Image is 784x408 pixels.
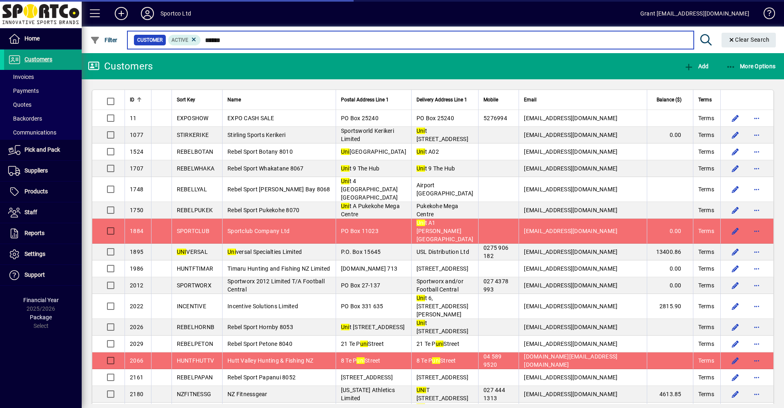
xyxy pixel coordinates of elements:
span: Sportclub Company Ltd [227,228,290,234]
span: t A02 [416,148,439,155]
span: SPORTCLUB [177,228,209,234]
span: Package [30,314,52,321]
div: Email [524,95,642,104]
span: Terms [698,356,714,365]
div: Balance ($) [652,95,688,104]
button: Edit [729,354,742,367]
span: Terms [698,390,714,398]
span: Sportworx 2012 Limited T/A Football Central [227,278,325,293]
span: Pick and Pack [24,146,60,153]
button: Edit [729,337,742,350]
em: Uni [416,220,425,226]
em: UNI [416,387,426,393]
span: Suppliers [24,167,48,174]
span: [EMAIL_ADDRESS][DOMAIN_NAME] [524,165,617,172]
span: t [STREET_ADDRESS] [341,324,405,330]
div: Customers [88,60,153,73]
span: Terms [698,185,714,193]
span: 1884 [130,228,143,234]
button: More options [750,337,763,350]
button: Edit [729,145,742,158]
span: Communications [8,129,56,136]
span: REBELHORNB [177,324,215,330]
a: Support [4,265,82,285]
span: t [STREET_ADDRESS] [416,320,468,334]
span: t 4 [GEOGRAPHIC_DATA] [GEOGRAPHIC_DATA] [341,178,398,201]
span: Timaru Hunting and Fishing NZ Limited [227,265,330,272]
span: Staff [24,209,37,215]
button: More options [750,279,763,292]
a: Home [4,29,82,49]
span: T [STREET_ADDRESS] [416,387,468,401]
span: HUNTFHUTTV [177,357,214,364]
span: Active [171,37,188,43]
button: More options [750,354,763,367]
span: Terms [698,131,714,139]
button: More options [750,245,763,258]
span: Terms [698,340,714,348]
span: [EMAIL_ADDRESS][DOMAIN_NAME] [524,186,617,193]
span: 8 Te P Street [416,357,456,364]
span: EXPO CASH SALE [227,115,274,121]
button: Edit [729,279,742,292]
span: PO Box 11023 [341,228,379,234]
span: [EMAIL_ADDRESS][DOMAIN_NAME] [524,391,617,397]
span: PO Box 25240 [416,115,454,121]
span: Sportsworld Kerikeri Limited [341,128,394,142]
span: 2029 [130,341,143,347]
span: Sort Key [177,95,195,104]
em: Uni [341,324,350,330]
em: uni [432,357,440,364]
span: Airport [GEOGRAPHIC_DATA] [416,182,473,197]
div: ID [130,95,146,104]
mat-chip: Activation Status: Active [168,35,201,45]
span: SPORTWORX [177,282,212,289]
span: Pukekohe Mega Centre [416,203,458,217]
span: REBELBOTAN [177,148,214,155]
span: Financial Year [23,297,59,303]
span: Filter [90,37,118,43]
span: [STREET_ADDRESS] [341,374,393,381]
span: [DOMAIN_NAME] 713 [341,265,397,272]
span: REBELWHAKA [177,165,215,172]
a: Products [4,182,82,202]
span: 21 Te P Street [416,341,459,347]
button: More options [750,145,763,158]
span: REBELLYAL [177,186,207,193]
button: Clear [722,33,776,47]
span: PO Box 331 635 [341,303,383,309]
span: Terms [698,265,714,273]
em: Uni [416,148,425,155]
em: uni [360,341,368,347]
span: t 9 The Hub [341,165,380,172]
span: [EMAIL_ADDRESS][DOMAIN_NAME] [524,341,617,347]
span: Terms [698,206,714,214]
span: Products [24,188,48,195]
span: VERSAL [177,249,208,255]
button: Edit [729,162,742,175]
span: Customers [24,56,52,63]
span: 2022 [130,303,143,309]
div: Name [227,95,331,104]
span: Rebel Sport Hornby 8053 [227,324,293,330]
button: Edit [729,204,742,217]
span: [EMAIL_ADDRESS][DOMAIN_NAME] [524,249,617,255]
span: HUNTFTIMAR [177,265,214,272]
span: 5276994 [483,115,507,121]
span: Stirling Sports Kerikeri [227,132,285,138]
span: Terms [698,373,714,381]
button: Edit [729,245,742,258]
span: EXPOSHOW [177,115,209,121]
button: More options [750,262,763,275]
span: Sportworx and/or Football Central [416,278,463,293]
span: More Options [726,63,776,69]
a: Pick and Pack [4,140,82,160]
em: uni [356,357,365,364]
span: 1895 [130,249,143,255]
span: 2066 [130,357,143,364]
button: Edit [729,388,742,401]
em: Uni [341,178,350,184]
span: 1748 [130,186,143,193]
span: [EMAIL_ADDRESS][DOMAIN_NAME] [524,115,617,121]
button: Edit [729,128,742,141]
